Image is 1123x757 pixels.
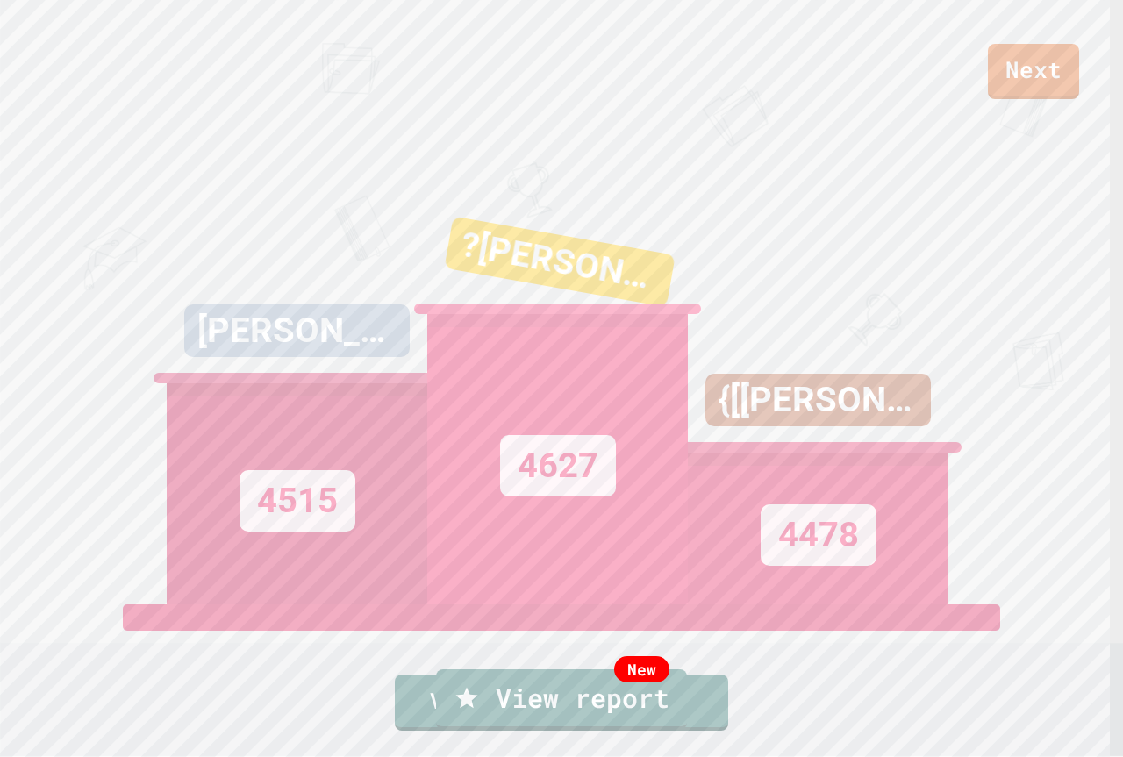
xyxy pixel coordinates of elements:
[500,435,616,496] div: 4627
[705,374,931,426] div: {[[PERSON_NAME]]}
[184,304,410,357] div: [PERSON_NAME]
[988,44,1079,99] a: Next
[614,656,669,682] div: New
[761,504,876,566] div: 4478
[240,470,355,532] div: 4515
[444,216,676,307] div: ?[PERSON_NAME]?
[436,669,687,730] a: View report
